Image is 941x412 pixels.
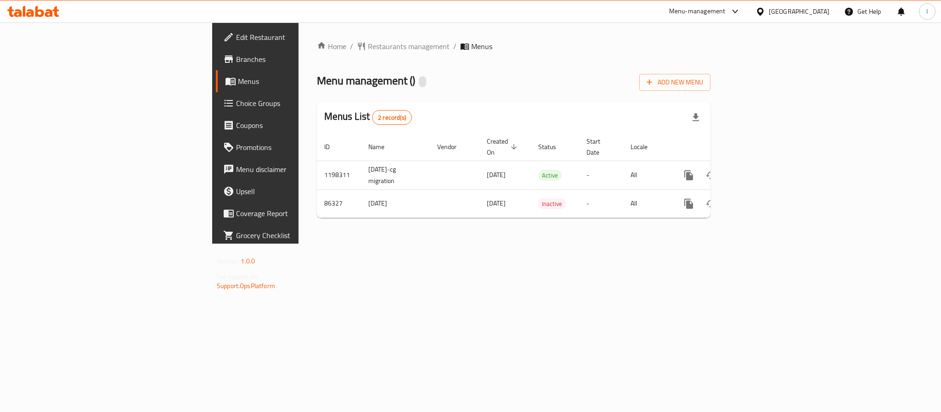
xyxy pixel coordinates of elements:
span: Name [368,141,396,152]
td: [DATE]-cg migration [361,161,430,189]
div: [GEOGRAPHIC_DATA] [769,6,829,17]
button: more [678,193,700,215]
td: [DATE] [361,189,430,217]
span: [DATE] [487,169,506,181]
td: All [623,161,671,189]
span: Promotions [236,142,362,153]
td: - [579,189,623,217]
h2: Menus List [324,110,412,125]
span: 1.0.0 [241,255,255,267]
nav: breadcrumb [317,41,710,52]
a: Grocery Checklist [216,224,369,246]
span: Inactive [538,199,566,209]
span: Version: [217,255,239,267]
div: Menu-management [669,6,726,17]
span: Created On [487,136,520,158]
span: Menus [471,41,492,52]
span: 2 record(s) [372,113,411,122]
div: Total records count [372,110,412,125]
a: Restaurants management [357,41,450,52]
span: Coverage Report [236,208,362,219]
span: Vendor [437,141,468,152]
span: Coupons [236,120,362,131]
div: Inactive [538,198,566,209]
span: Branches [236,54,362,65]
th: Actions [671,133,773,161]
a: Promotions [216,136,369,158]
button: Add New Menu [639,74,710,91]
a: Menu disclaimer [216,158,369,180]
span: ID [324,141,342,152]
span: [DATE] [487,197,506,209]
span: I [926,6,928,17]
div: Export file [685,106,707,128]
button: Change Status [700,193,722,215]
span: Get support on: [217,271,259,283]
a: Coverage Report [216,202,369,224]
span: Edit Restaurant [236,32,362,43]
li: / [453,41,456,52]
span: Menu management ( ) [317,70,415,91]
span: Menu disclaimer [236,164,362,175]
span: Choice Groups [236,98,362,109]
button: more [678,164,700,186]
span: Grocery Checklist [236,230,362,241]
a: Coupons [216,114,369,136]
td: - [579,161,623,189]
span: Menus [238,76,362,87]
span: Upsell [236,186,362,197]
span: Locale [631,141,659,152]
button: Change Status [700,164,722,186]
span: Restaurants management [368,41,450,52]
span: Active [538,170,562,181]
table: enhanced table [317,133,773,218]
span: Start Date [586,136,612,158]
a: Edit Restaurant [216,26,369,48]
td: All [623,189,671,217]
a: Choice Groups [216,92,369,114]
a: Upsell [216,180,369,202]
span: Add New Menu [647,77,703,88]
span: Status [538,141,568,152]
a: Menus [216,70,369,92]
a: Support.OpsPlatform [217,280,275,292]
a: Branches [216,48,369,70]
